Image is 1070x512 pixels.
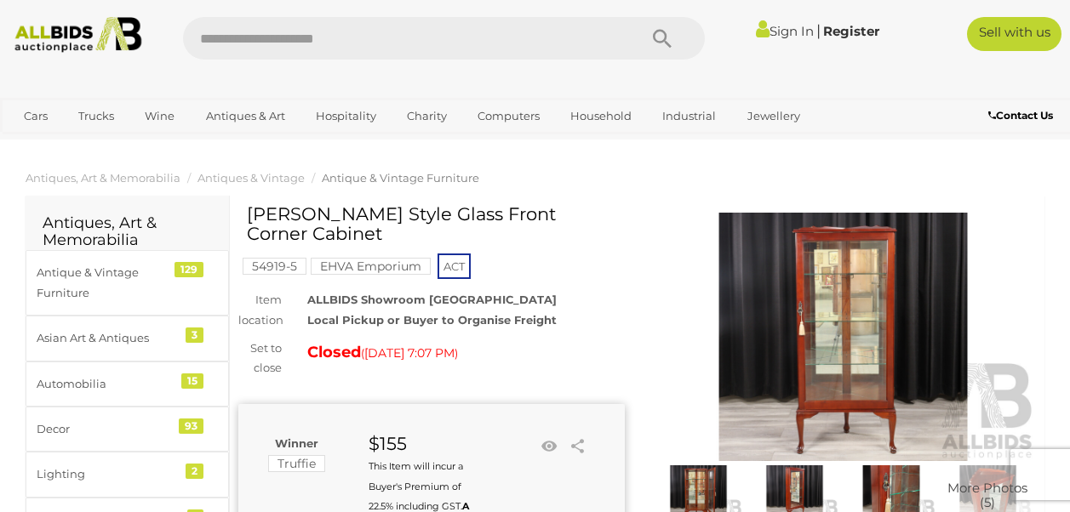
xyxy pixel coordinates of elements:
[322,171,479,185] a: Antique & Vintage Furniture
[37,374,177,394] div: Automobilia
[268,455,325,472] mark: Truffie
[307,343,361,361] strong: Closed
[650,213,1037,461] img: Queen Anne Style Glass Front Corner Cabinet
[197,171,305,185] a: Antiques & Vintage
[141,130,284,158] a: [GEOGRAPHIC_DATA]
[466,102,551,130] a: Computers
[396,102,458,130] a: Charity
[67,102,125,130] a: Trucks
[37,263,177,303] div: Antique & Vintage Furniture
[26,407,229,452] a: Decor 93
[37,464,177,484] div: Lighting
[816,21,821,40] span: |
[179,418,203,434] div: 93
[26,250,229,316] a: Antique & Vintage Furniture 129
[76,130,133,158] a: Sports
[175,262,203,277] div: 129
[134,102,186,130] a: Wine
[186,327,203,343] div: 3
[13,130,67,158] a: Office
[307,293,557,306] strong: ALLBIDS Showroom [GEOGRAPHIC_DATA]
[195,102,296,130] a: Antiques & Art
[823,23,879,39] a: Register
[186,464,203,479] div: 2
[361,346,458,360] span: ( )
[369,433,407,454] strong: $155
[26,316,229,361] a: Asian Art & Antiques 3
[26,452,229,497] a: Lighting 2
[438,253,471,279] span: ACT
[536,434,562,459] li: Watch this item
[305,102,387,130] a: Hospitality
[13,102,59,130] a: Cars
[756,23,814,39] a: Sign In
[243,259,306,273] a: 54919-5
[243,258,306,275] mark: 54919-5
[307,313,557,327] strong: Local Pickup or Buyer to Organise Freight
[226,338,295,378] div: Set to close
[651,102,727,130] a: Industrial
[43,215,212,249] h2: Antiques, Art & Memorabilia
[247,204,621,243] h1: [PERSON_NAME] Style Glass Front Corner Cabinet
[8,17,149,53] img: Allbids.com.au
[988,106,1057,125] a: Contact Us
[226,290,295,330] div: Item location
[37,419,177,439] div: Decor
[37,328,177,348] div: Asian Art & Antiques
[181,373,203,389] div: 15
[364,345,455,361] span: [DATE] 7:07 PM
[26,361,229,407] a: Automobilia 15
[26,171,180,185] a: Antiques, Art & Memorabilia
[947,481,1027,509] span: More Photos (5)
[559,102,643,130] a: Household
[620,17,705,60] button: Search
[988,109,1053,122] b: Contact Us
[967,17,1061,51] a: Sell with us
[311,258,431,275] mark: EHVA Emporium
[736,102,811,130] a: Jewellery
[275,436,318,450] b: Winner
[311,259,431,273] a: EHVA Emporium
